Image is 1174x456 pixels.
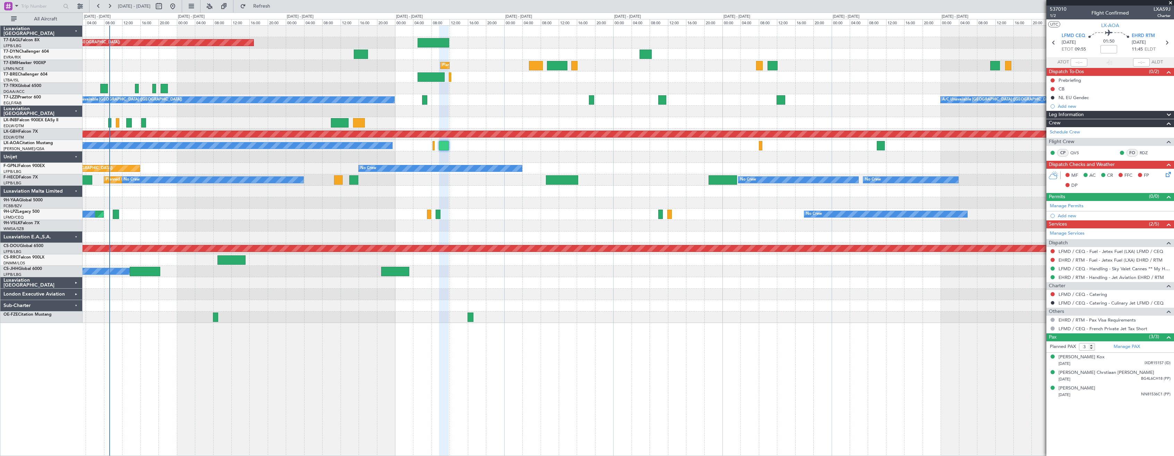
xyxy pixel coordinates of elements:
[69,95,182,105] div: A/C Unavailable [GEOGRAPHIC_DATA] ([GEOGRAPHIC_DATA])
[287,14,314,20] div: [DATE] - [DATE]
[941,19,959,25] div: 00:00
[942,95,1055,105] div: A/C Unavailable [GEOGRAPHIC_DATA] ([GEOGRAPHIC_DATA])
[118,3,151,9] span: [DATE] - [DATE]
[1091,9,1129,17] div: Flight Confirmed
[1059,77,1081,83] div: Prebriefing
[3,221,40,225] a: 9H-VSLKFalcon 7X
[3,221,20,225] span: 9H-VSLK
[1013,19,1031,25] div: 16:00
[3,100,22,106] a: EGLF/FAB
[868,19,886,25] div: 08:00
[1071,182,1078,189] span: DP
[959,19,977,25] div: 04:00
[614,14,641,20] div: [DATE] - [DATE]
[21,1,61,11] input: Trip Number
[341,19,359,25] div: 12:00
[1049,161,1115,169] span: Dispatch Checks and Weather
[3,146,44,151] a: [PERSON_NAME]/QSA
[468,19,486,25] div: 16:00
[1058,103,1171,109] div: Add new
[1114,343,1140,350] a: Manage PAX
[1059,385,1095,392] div: [PERSON_NAME]
[1059,377,1070,382] span: [DATE]
[3,61,17,65] span: T7-EMI
[1062,46,1073,53] span: ETOT
[1057,59,1069,66] span: ATOT
[3,164,45,168] a: F-GPNJFalcon 900EX
[1059,291,1107,297] a: LFMD / CEQ - Catering
[304,19,322,25] div: 04:00
[1059,274,1164,280] a: EHRD / RTM - Handling - Jet Aviation EHRD / RTM
[886,19,904,25] div: 12:00
[1154,6,1171,13] span: LXA59J
[1048,21,1060,27] button: UTC
[3,198,43,202] a: 9H-YAAGlobal 5000
[650,19,668,25] div: 08:00
[3,203,22,209] a: FCBB/BZV
[3,123,24,129] a: EDLW/DTM
[668,19,686,25] div: 12:00
[686,19,704,25] div: 16:00
[813,19,831,25] div: 20:00
[1101,22,1119,29] span: LX-AOA
[1050,129,1080,136] a: Schedule Crew
[3,249,22,254] a: LFPB/LBG
[1049,119,1061,127] span: Crew
[1124,172,1132,179] span: FFC
[1141,392,1171,397] span: NN81536C1 (PP)
[1059,95,1089,100] div: NL EU Gendec
[106,175,215,185] div: Planned Maint [GEOGRAPHIC_DATA] ([GEOGRAPHIC_DATA])
[1059,257,1163,263] a: EHRD / RTM - Fuel - Jetex Fuel (LXA) EHRD / RTM
[3,255,44,260] a: CS-RRCFalcon 900LX
[122,19,140,25] div: 12:00
[1149,333,1159,340] span: (3/3)
[3,141,19,145] span: LX-AOA
[1049,333,1056,341] span: Pax
[3,38,20,42] span: T7-EAGL
[442,60,508,71] div: Planned Maint [GEOGRAPHIC_DATA]
[3,118,17,122] span: LX-INB
[3,43,22,49] a: LFPB/LBG
[777,19,795,25] div: 12:00
[231,19,249,25] div: 12:00
[832,19,850,25] div: 00:00
[268,19,286,25] div: 20:00
[213,19,231,25] div: 08:00
[850,19,868,25] div: 04:00
[1049,239,1068,247] span: Dispatch
[3,135,24,140] a: EDLW/DTM
[1075,46,1086,53] span: 09:55
[1049,308,1064,316] span: Others
[8,14,75,25] button: All Aircraft
[3,198,19,202] span: 9H-YAA
[3,313,18,317] span: OE-FZE
[1062,39,1076,46] span: [DATE]
[3,267,18,271] span: CS-JHH
[3,255,18,260] span: CS-RRC
[704,19,722,25] div: 20:00
[1145,46,1156,53] span: ELDT
[1059,300,1164,306] a: LFMD / CEQ - Catering - Culinary Jet LFMD / CEQ
[942,14,968,20] div: [DATE] - [DATE]
[1103,38,1114,45] span: 01:50
[1154,13,1171,19] span: Charter
[3,130,19,134] span: LX-GBH
[3,66,24,71] a: LFMN/NCE
[522,19,540,25] div: 04:00
[541,19,559,25] div: 08:00
[3,118,58,122] a: LX-INBFalcon 900EX EASy II
[124,175,140,185] div: No Crew
[806,209,822,219] div: No Crew
[1050,203,1083,210] a: Manage Permits
[1059,369,1154,376] div: [PERSON_NAME] Chrstiaan [PERSON_NAME]
[1059,86,1064,92] div: CB
[431,19,449,25] div: 08:00
[977,19,995,25] div: 08:00
[1059,392,1070,397] span: [DATE]
[1050,13,1066,19] span: 1/2
[723,14,750,20] div: [DATE] - [DATE]
[3,50,49,54] a: T7-DYNChallenger 604
[1151,59,1163,66] span: ALDT
[3,175,38,179] a: F-HECDFalcon 7X
[3,78,19,83] a: LTBA/ISL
